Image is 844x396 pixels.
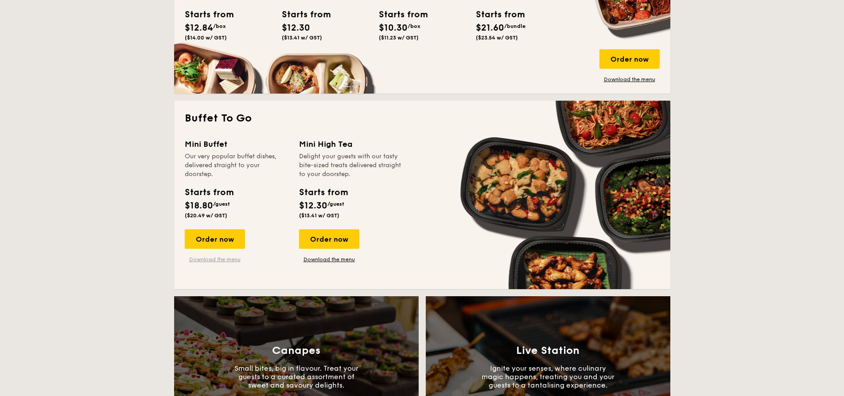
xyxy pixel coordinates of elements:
h2: Buffet To Go [185,111,660,125]
div: Starts from [299,186,347,199]
h3: Canapes [272,345,320,357]
div: Starts from [379,8,419,21]
div: Delight your guests with our tasty bite-sized treats delivered straight to your doorstep. [299,152,403,179]
h3: Live Station [516,345,580,357]
span: /box [213,23,226,29]
span: $10.30 [379,23,408,33]
span: $18.80 [185,200,213,211]
a: Download the menu [185,256,245,263]
span: /guest [213,201,230,207]
span: ($11.23 w/ GST) [379,35,419,41]
span: /bundle [504,23,525,29]
a: Download the menu [299,256,359,263]
span: ($14.00 w/ GST) [185,35,227,41]
span: $12.30 [299,200,327,211]
div: Starts from [185,8,225,21]
a: Download the menu [599,76,660,83]
p: Small bites, big in flavour. Treat your guests to a curated assortment of sweet and savoury delig... [230,364,363,389]
span: ($23.54 w/ GST) [476,35,518,41]
span: ($13.41 w/ GST) [299,212,339,219]
span: /box [408,23,420,29]
div: Starts from [476,8,516,21]
span: $12.84 [185,23,213,33]
div: Order now [185,229,245,249]
span: $12.30 [282,23,310,33]
span: /guest [327,201,344,207]
div: Mini High Tea [299,138,403,150]
div: Starts from [282,8,322,21]
span: ($20.49 w/ GST) [185,212,227,219]
span: ($13.41 w/ GST) [282,35,322,41]
p: Ignite your senses, where culinary magic happens, treating you and your guests to a tantalising e... [482,364,615,389]
div: Starts from [185,186,233,199]
div: Order now [299,229,359,249]
div: Our very popular buffet dishes, delivered straight to your doorstep. [185,152,288,179]
div: Mini Buffet [185,138,288,150]
span: $21.60 [476,23,504,33]
div: Order now [599,49,660,69]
